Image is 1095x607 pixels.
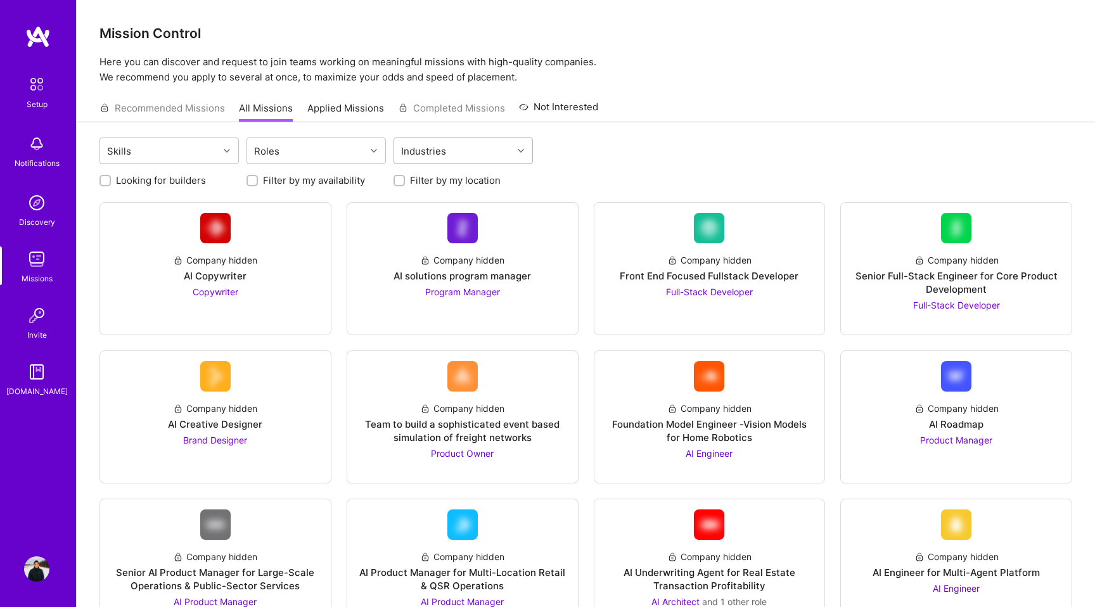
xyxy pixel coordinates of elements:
span: AI Engineer [686,448,733,459]
div: AI Roadmap [929,418,983,431]
div: Invite [27,328,47,342]
div: Skills [104,142,134,160]
div: Foundation Model Engineer -Vision Models for Home Robotics [605,418,815,444]
img: discovery [24,190,49,215]
img: guide book [24,359,49,385]
div: AI Underwriting Agent for Real Estate Transaction Profitability [605,566,815,592]
img: Company Logo [694,213,724,243]
img: Company Logo [941,509,971,540]
img: Company Logo [941,361,971,392]
img: teamwork [24,246,49,272]
div: AI Copywriter [184,269,247,283]
img: Company Logo [200,509,231,540]
img: Company Logo [200,213,231,243]
span: AI Product Manager [174,596,257,607]
div: Senior AI Product Manager for Large-Scale Operations & Public-Sector Services [110,566,321,592]
span: Copywriter [193,286,238,297]
div: Senior Full-Stack Engineer for Core Product Development [851,269,1061,296]
span: Product Owner [431,448,494,459]
div: Missions [22,272,53,285]
i: icon Chevron [371,148,377,154]
div: Discovery [19,215,55,229]
div: AI Engineer for Multi-Agent Platform [873,566,1040,579]
div: Company hidden [420,550,504,563]
a: Applied Missions [307,101,384,122]
div: Industries [398,142,449,160]
a: Company LogoCompany hiddenAI Creative DesignerBrand Designer [110,361,321,473]
div: Company hidden [173,253,257,267]
span: AI Engineer [933,583,980,594]
a: Company LogoCompany hiddenAI RoadmapProduct Manager [851,361,1061,473]
a: Company LogoCompany hiddenSenior Full-Stack Engineer for Core Product DevelopmentFull-Stack Devel... [851,213,1061,324]
div: Roles [251,142,283,160]
span: and 1 other role [702,596,767,607]
a: Company LogoCompany hiddenAI CopywriterCopywriter [110,213,321,324]
span: Program Manager [425,286,500,297]
img: setup [23,71,50,98]
span: Brand Designer [183,435,247,445]
div: Company hidden [914,550,999,563]
span: Full-Stack Developer [913,300,1000,310]
span: AI Product Manager [421,596,504,607]
p: Here you can discover and request to join teams working on meaningful missions with high-quality ... [99,54,1072,85]
label: Looking for builders [116,174,206,187]
div: Front End Focused Fullstack Developer [620,269,798,283]
img: Company Logo [200,361,231,392]
h3: Mission Control [99,25,1072,41]
div: Company hidden [173,402,257,415]
div: Team to build a sophisticated event based simulation of freight networks [357,418,568,444]
img: Company Logo [447,361,478,392]
img: Company Logo [941,213,971,243]
a: Company LogoCompany hiddenTeam to build a sophisticated event based simulation of freight network... [357,361,568,473]
a: User Avatar [21,556,53,582]
div: Setup [27,98,48,111]
span: Product Manager [920,435,992,445]
img: User Avatar [24,556,49,582]
img: logo [25,25,51,48]
div: [DOMAIN_NAME] [6,385,68,398]
img: Company Logo [447,213,478,243]
div: AI Product Manager for Multi-Location Retail & QSR Operations [357,566,568,592]
span: Full-Stack Developer [666,286,753,297]
div: AI solutions program manager [394,269,531,283]
div: AI Creative Designer [168,418,262,431]
div: Notifications [15,157,60,170]
div: Company hidden [667,253,752,267]
div: Company hidden [420,402,504,415]
img: bell [24,131,49,157]
i: icon Chevron [224,148,230,154]
div: Company hidden [667,402,752,415]
img: Invite [24,303,49,328]
a: Not Interested [519,99,598,122]
label: Filter by my availability [263,174,365,187]
div: Company hidden [173,550,257,563]
a: All Missions [239,101,293,122]
div: Company hidden [667,550,752,563]
i: icon Chevron [518,148,524,154]
div: Company hidden [914,402,999,415]
a: Company LogoCompany hiddenAI solutions program managerProgram Manager [357,213,568,324]
div: Company hidden [420,253,504,267]
div: Company hidden [914,253,999,267]
a: Company LogoCompany hiddenFront End Focused Fullstack DeveloperFull-Stack Developer [605,213,815,324]
span: AI Architect [651,596,700,607]
a: Company LogoCompany hiddenFoundation Model Engineer -Vision Models for Home RoboticsAI Engineer [605,361,815,473]
img: Company Logo [447,509,478,540]
img: Company Logo [694,361,724,392]
label: Filter by my location [410,174,501,187]
img: Company Logo [694,509,724,540]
